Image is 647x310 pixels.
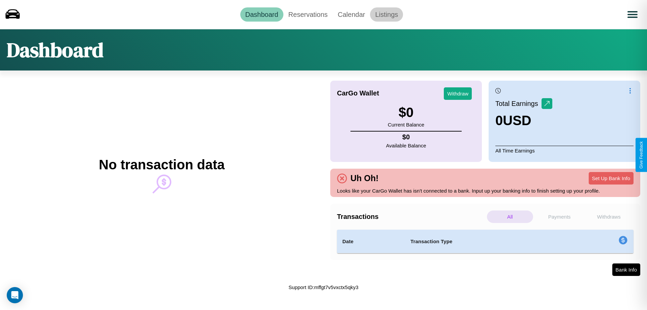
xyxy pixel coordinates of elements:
p: All Time Earnings [495,146,634,155]
p: Support ID: mffgt7v5vxctx5qky3 [288,283,358,292]
p: Withdraws [586,210,632,223]
p: Total Earnings [495,97,542,110]
p: Payments [536,210,583,223]
div: Open Intercom Messenger [7,287,23,303]
h4: CarGo Wallet [337,89,379,97]
h4: Transaction Type [410,237,563,246]
p: Current Balance [388,120,424,129]
h3: 0 USD [495,113,552,128]
table: simple table [337,230,634,253]
h3: $ 0 [388,105,424,120]
a: Calendar [333,7,370,22]
h4: Date [342,237,400,246]
h4: Transactions [337,213,485,221]
p: Looks like your CarGo Wallet has isn't connected to a bank. Input up your banking info to finish ... [337,186,634,195]
button: Open menu [623,5,642,24]
p: Available Balance [386,141,426,150]
h4: Uh Oh! [347,173,382,183]
h2: No transaction data [99,157,224,172]
button: Withdraw [444,87,472,100]
button: Bank Info [612,263,640,276]
p: All [487,210,533,223]
a: Listings [370,7,403,22]
div: Give Feedback [639,141,644,169]
a: Reservations [283,7,333,22]
a: Dashboard [240,7,283,22]
h4: $ 0 [386,133,426,141]
button: Set Up Bank Info [589,172,634,185]
h1: Dashboard [7,36,103,64]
